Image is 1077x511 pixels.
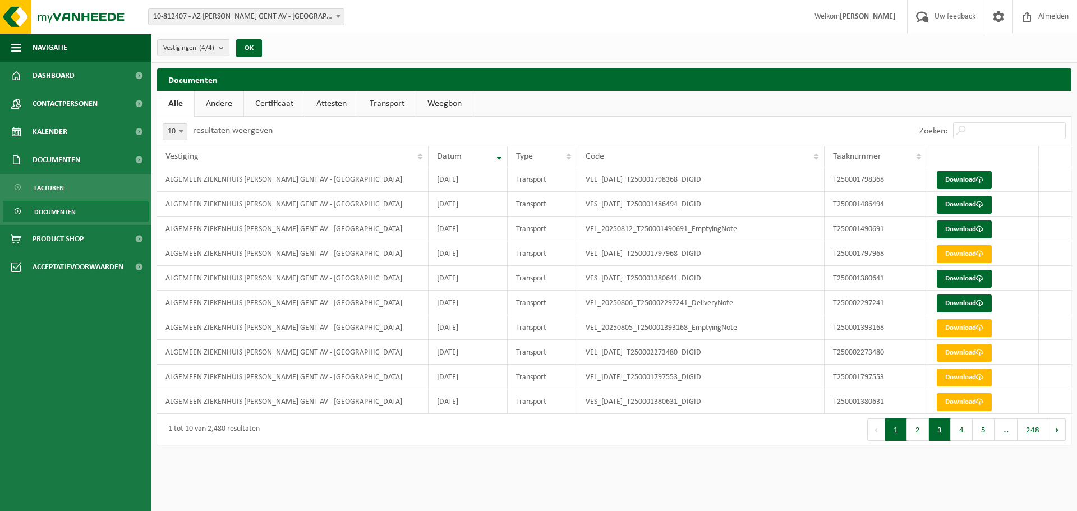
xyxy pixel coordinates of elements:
button: Vestigingen(4/4) [157,39,229,56]
a: Download [937,319,992,337]
td: ALGEMEEN ZIEKENHUIS [PERSON_NAME] GENT AV - [GEOGRAPHIC_DATA] [157,365,429,389]
span: Acceptatievoorwaarden [33,253,123,281]
a: Download [937,171,992,189]
td: VEL_20250806_T250002297241_DeliveryNote [577,291,825,315]
button: 4 [951,418,973,441]
td: T250002273480 [825,340,928,365]
td: Transport [508,241,577,266]
a: Andere [195,91,243,117]
span: 10-812407 - AZ JAN PALFIJN GENT AV - GENT [149,9,344,25]
td: [DATE] [429,389,507,414]
button: Previous [867,418,885,441]
td: [DATE] [429,315,507,340]
td: [DATE] [429,266,507,291]
td: ALGEMEEN ZIEKENHUIS [PERSON_NAME] GENT AV - [GEOGRAPHIC_DATA] [157,241,429,266]
a: Download [937,369,992,386]
span: Documenten [34,201,76,223]
span: Dashboard [33,62,75,90]
td: Transport [508,167,577,192]
td: T250001797553 [825,365,928,389]
td: VES_[DATE]_T250001380641_DIGID [577,266,825,291]
a: Download [937,196,992,214]
td: T250001797968 [825,241,928,266]
a: Certificaat [244,91,305,117]
count: (4/4) [199,44,214,52]
td: ALGEMEEN ZIEKENHUIS [PERSON_NAME] GENT AV - [GEOGRAPHIC_DATA] [157,315,429,340]
td: T250001486494 [825,192,928,217]
td: VEL_[DATE]_T250001797968_DIGID [577,241,825,266]
label: resultaten weergeven [193,126,273,135]
span: 10-812407 - AZ JAN PALFIJN GENT AV - GENT [148,8,344,25]
a: Download [937,245,992,263]
div: 1 tot 10 van 2,480 resultaten [163,420,260,440]
td: VES_[DATE]_T250001486494_DIGID [577,192,825,217]
td: T250001393168 [825,315,928,340]
td: Transport [508,340,577,365]
span: Navigatie [33,34,67,62]
span: Vestigingen [163,40,214,57]
label: Zoeken: [919,127,947,136]
button: Next [1048,418,1066,441]
td: Transport [508,217,577,241]
td: [DATE] [429,291,507,315]
td: [DATE] [429,340,507,365]
td: T250001490691 [825,217,928,241]
td: [DATE] [429,241,507,266]
td: VES_[DATE]_T250001380631_DIGID [577,389,825,414]
span: Product Shop [33,225,84,253]
button: 5 [973,418,995,441]
span: 10 [163,124,187,140]
td: VEL_[DATE]_T250002273480_DIGID [577,340,825,365]
td: T250001380641 [825,266,928,291]
span: Contactpersonen [33,90,98,118]
td: ALGEMEEN ZIEKENHUIS [PERSON_NAME] GENT AV - [GEOGRAPHIC_DATA] [157,167,429,192]
a: Transport [358,91,416,117]
td: ALGEMEEN ZIEKENHUIS [PERSON_NAME] GENT AV - [GEOGRAPHIC_DATA] [157,217,429,241]
a: Alle [157,91,194,117]
a: Weegbon [416,91,473,117]
td: Transport [508,389,577,414]
h2: Documenten [157,68,1071,90]
span: … [995,418,1018,441]
span: Documenten [33,146,80,174]
td: Transport [508,291,577,315]
td: VEL_20250812_T250001490691_EmptyingNote [577,217,825,241]
td: VEL_[DATE]_T250001798368_DIGID [577,167,825,192]
td: VEL_20250805_T250001393168_EmptyingNote [577,315,825,340]
a: Facturen [3,177,149,198]
td: ALGEMEEN ZIEKENHUIS [PERSON_NAME] GENT AV - [GEOGRAPHIC_DATA] [157,266,429,291]
span: Type [516,152,533,161]
span: Facturen [34,177,64,199]
td: T250001798368 [825,167,928,192]
td: T250001380631 [825,389,928,414]
span: Code [586,152,604,161]
span: Kalender [33,118,67,146]
td: [DATE] [429,217,507,241]
td: ALGEMEEN ZIEKENHUIS [PERSON_NAME] GENT AV - [GEOGRAPHIC_DATA] [157,340,429,365]
a: Documenten [3,201,149,222]
button: 248 [1018,418,1048,441]
td: Transport [508,365,577,389]
td: Transport [508,266,577,291]
a: Download [937,220,992,238]
td: ALGEMEEN ZIEKENHUIS [PERSON_NAME] GENT AV - [GEOGRAPHIC_DATA] [157,192,429,217]
td: VEL_[DATE]_T250001797553_DIGID [577,365,825,389]
strong: [PERSON_NAME] [840,12,896,21]
a: Download [937,393,992,411]
td: Transport [508,315,577,340]
a: Download [937,294,992,312]
a: Download [937,344,992,362]
span: Vestiging [165,152,199,161]
td: [DATE] [429,192,507,217]
span: Taaknummer [833,152,881,161]
button: 1 [885,418,907,441]
td: Transport [508,192,577,217]
span: Datum [437,152,462,161]
button: OK [236,39,262,57]
button: 2 [907,418,929,441]
a: Attesten [305,91,358,117]
span: 10 [163,123,187,140]
td: T250002297241 [825,291,928,315]
td: [DATE] [429,365,507,389]
button: 3 [929,418,951,441]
